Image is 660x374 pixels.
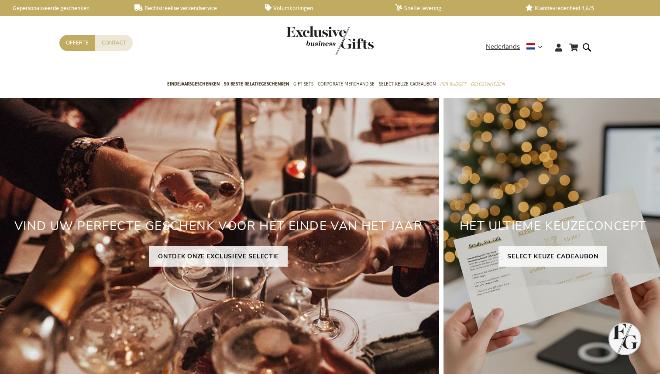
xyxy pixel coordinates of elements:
span: Gelegenheden [471,79,505,89]
span: Eindejaarsgeschenken [167,79,220,89]
img: Exclusive Business gifts logo [286,26,374,55]
span: Per Budget [440,79,466,89]
a: SELECT KEUZE CADEAUBON [498,246,607,267]
span: Select Keuze Cadeaubon [379,79,436,89]
a: Klanttevredenheid 4,6/5 [526,4,642,12]
a: store logo [286,26,330,55]
a: Snelle levering [395,4,511,12]
a: Volumkortingen [265,4,381,12]
span: 50 beste relatiegeschenken [224,79,289,89]
a: Offerte [59,35,95,51]
a: Gepersonaliseerde geschenken [4,4,120,12]
span: Nederlands [486,42,520,52]
span: Gift Sets [293,79,313,89]
a: Rechtstreekse verzendservice [134,4,251,12]
a: ONTDEK ONZE EXCLUSIEVE SELECTIE [149,246,288,267]
span: Corporate Merchandise [318,79,375,89]
div: Nederlands [486,42,548,52]
a: Contact [95,35,133,51]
